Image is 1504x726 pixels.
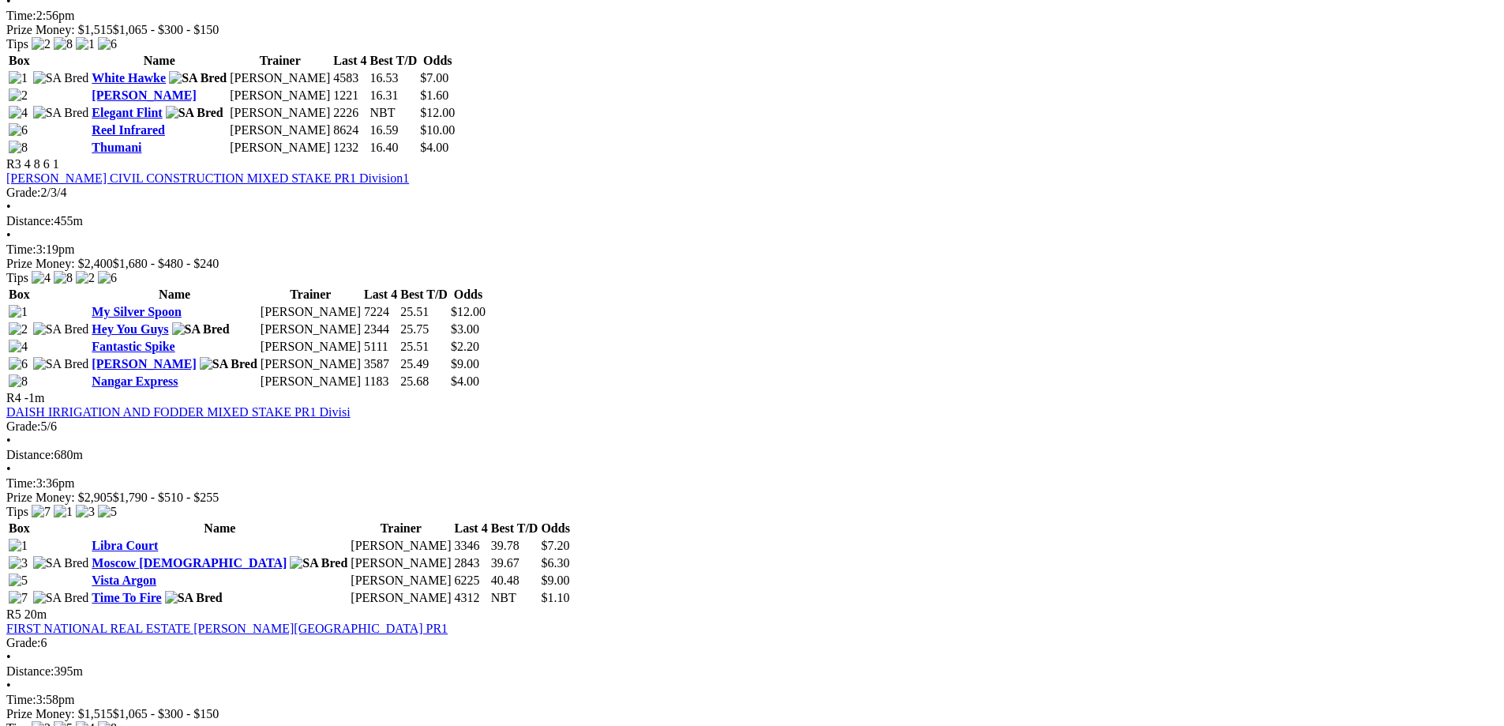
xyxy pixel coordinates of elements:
[172,322,230,337] img: SA Bred
[541,591,569,604] span: $1.10
[113,257,219,270] span: $1,680 - $480 - $240
[113,707,219,720] span: $1,065 - $300 - $150
[91,53,227,69] th: Name
[260,339,362,355] td: [PERSON_NAME]
[9,340,28,354] img: 4
[6,505,28,518] span: Tips
[451,357,479,371] span: $9.00
[9,288,30,301] span: Box
[490,555,539,571] td: 39.67
[6,9,1498,23] div: 2:56pm
[451,305,486,318] span: $12.00
[76,271,95,285] img: 2
[332,122,367,138] td: 8624
[399,287,448,303] th: Best T/D
[9,574,28,588] img: 5
[350,555,452,571] td: [PERSON_NAME]
[453,590,488,606] td: 4312
[399,374,448,389] td: 25.68
[9,521,30,535] span: Box
[490,573,539,589] td: 40.48
[76,37,95,51] img: 1
[6,214,54,228] span: Distance:
[229,88,331,103] td: [PERSON_NAME]
[350,521,452,536] th: Trainer
[200,357,257,371] img: SA Bred
[6,448,1498,462] div: 680m
[399,356,448,372] td: 25.49
[363,356,398,372] td: 3587
[33,322,89,337] img: SA Bred
[33,591,89,605] img: SA Bred
[98,37,117,51] img: 6
[369,105,418,121] td: NBT
[6,679,11,692] span: •
[92,106,162,119] a: Elegant Flint
[92,322,168,336] a: Hey You Guys
[6,186,1498,200] div: 2/3/4
[9,123,28,137] img: 6
[92,340,174,353] a: Fantastic Spike
[24,391,45,404] span: -1m
[24,608,47,621] span: 20m
[453,573,488,589] td: 6225
[98,505,117,519] img: 5
[6,636,1498,650] div: 6
[453,555,488,571] td: 2843
[92,374,178,388] a: Nangar Express
[6,157,21,171] span: R3
[290,556,347,570] img: SA Bred
[113,23,219,36] span: $1,065 - $300 - $150
[6,462,11,476] span: •
[420,88,448,102] span: $1.60
[6,419,41,433] span: Grade:
[6,491,1498,505] div: Prize Money: $2,905
[363,339,398,355] td: 5111
[91,287,258,303] th: Name
[420,106,455,119] span: $12.00
[490,538,539,554] td: 39.78
[6,228,11,242] span: •
[6,608,21,621] span: R5
[6,23,1498,37] div: Prize Money: $1,515
[369,88,418,103] td: 16.31
[369,122,418,138] td: 16.59
[363,374,398,389] td: 1183
[33,556,89,570] img: SA Bred
[399,322,448,337] td: 25.75
[9,71,28,85] img: 1
[32,37,51,51] img: 2
[6,693,1498,707] div: 3:58pm
[6,693,36,706] span: Time:
[332,53,367,69] th: Last 4
[54,505,73,519] img: 1
[490,590,539,606] td: NBT
[6,405,351,419] a: DAISH IRRIGATION AND FODDER MIXED STAKE PR1 Divisi
[54,37,73,51] img: 8
[92,539,158,552] a: Libra Court
[9,556,28,570] img: 3
[54,271,73,285] img: 8
[6,9,36,22] span: Time:
[169,71,227,85] img: SA Bred
[33,357,89,371] img: SA Bred
[9,591,28,605] img: 7
[6,186,41,199] span: Grade:
[6,664,1498,679] div: 395m
[9,88,28,103] img: 2
[92,141,141,154] a: Thumani
[6,636,41,649] span: Grade:
[6,664,54,678] span: Distance:
[9,357,28,371] img: 6
[229,140,331,156] td: [PERSON_NAME]
[453,538,488,554] td: 3346
[229,122,331,138] td: [PERSON_NAME]
[260,374,362,389] td: [PERSON_NAME]
[9,305,28,319] img: 1
[260,304,362,320] td: [PERSON_NAME]
[369,70,418,86] td: 16.53
[260,356,362,372] td: [PERSON_NAME]
[6,476,1498,491] div: 3:36pm
[453,521,488,536] th: Last 4
[6,214,1498,228] div: 455m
